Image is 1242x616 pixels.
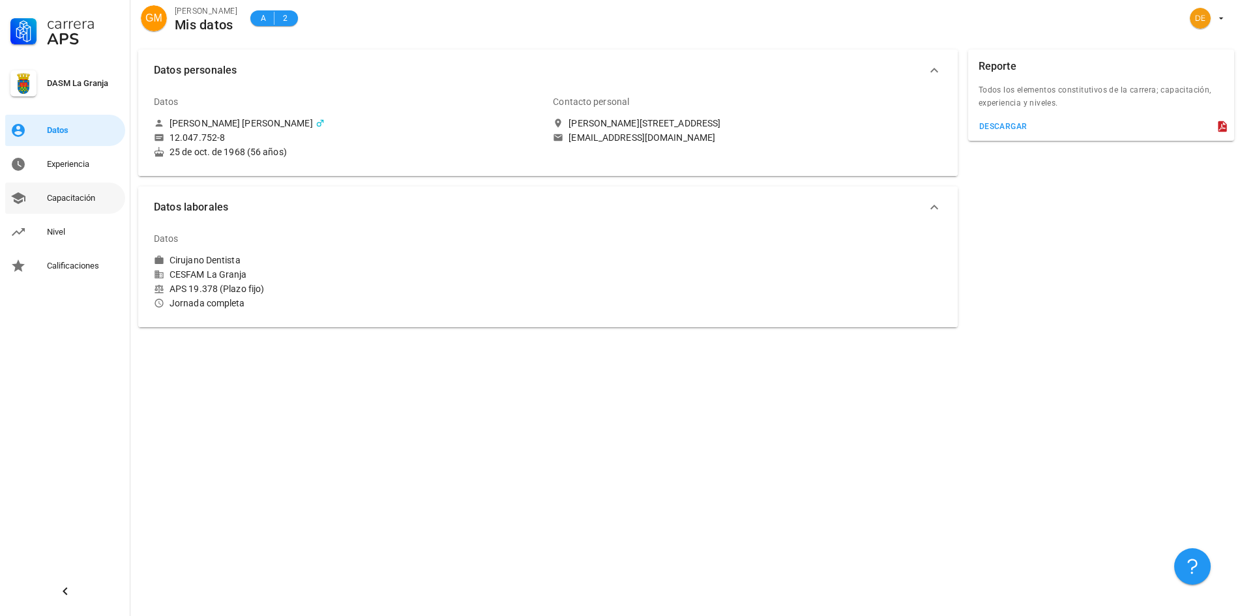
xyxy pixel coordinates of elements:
[553,117,941,129] a: [PERSON_NAME][STREET_ADDRESS]
[154,146,542,158] div: 25 de oct. de 1968 (56 años)
[47,159,120,169] div: Experiencia
[138,186,958,228] button: Datos laborales
[5,216,125,248] a: Nivel
[5,183,125,214] a: Capacitación
[170,117,313,129] div: [PERSON_NAME] [PERSON_NAME]
[47,78,120,89] div: DASM La Granja
[154,61,926,80] span: Datos personales
[5,149,125,180] a: Experiencia
[141,5,167,31] div: avatar
[553,86,629,117] div: Contacto personal
[154,86,179,117] div: Datos
[569,132,715,143] div: [EMAIL_ADDRESS][DOMAIN_NAME]
[5,115,125,146] a: Datos
[170,132,225,143] div: 12.047.752-8
[5,250,125,282] a: Calificaciones
[47,125,120,136] div: Datos
[979,50,1016,83] div: Reporte
[973,117,1033,136] button: descargar
[175,5,237,18] div: [PERSON_NAME]
[170,254,241,266] div: Cirujano Dentista
[280,12,290,25] span: 2
[154,198,926,216] span: Datos laborales
[145,5,162,31] span: GM
[154,283,542,295] div: APS 19.378 (Plazo fijo)
[1190,8,1211,29] div: avatar
[979,122,1028,131] div: descargar
[258,12,269,25] span: A
[47,31,120,47] div: APS
[175,18,237,32] div: Mis datos
[47,261,120,271] div: Calificaciones
[553,132,941,143] a: [EMAIL_ADDRESS][DOMAIN_NAME]
[47,193,120,203] div: Capacitación
[154,269,542,280] div: CESFAM La Granja
[138,50,958,91] button: Datos personales
[47,227,120,237] div: Nivel
[154,223,179,254] div: Datos
[47,16,120,31] div: Carrera
[968,83,1234,117] div: Todos los elementos constitutivos de la carrera; capacitación, experiencia y niveles.
[569,117,720,129] div: [PERSON_NAME][STREET_ADDRESS]
[154,297,542,309] div: Jornada completa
